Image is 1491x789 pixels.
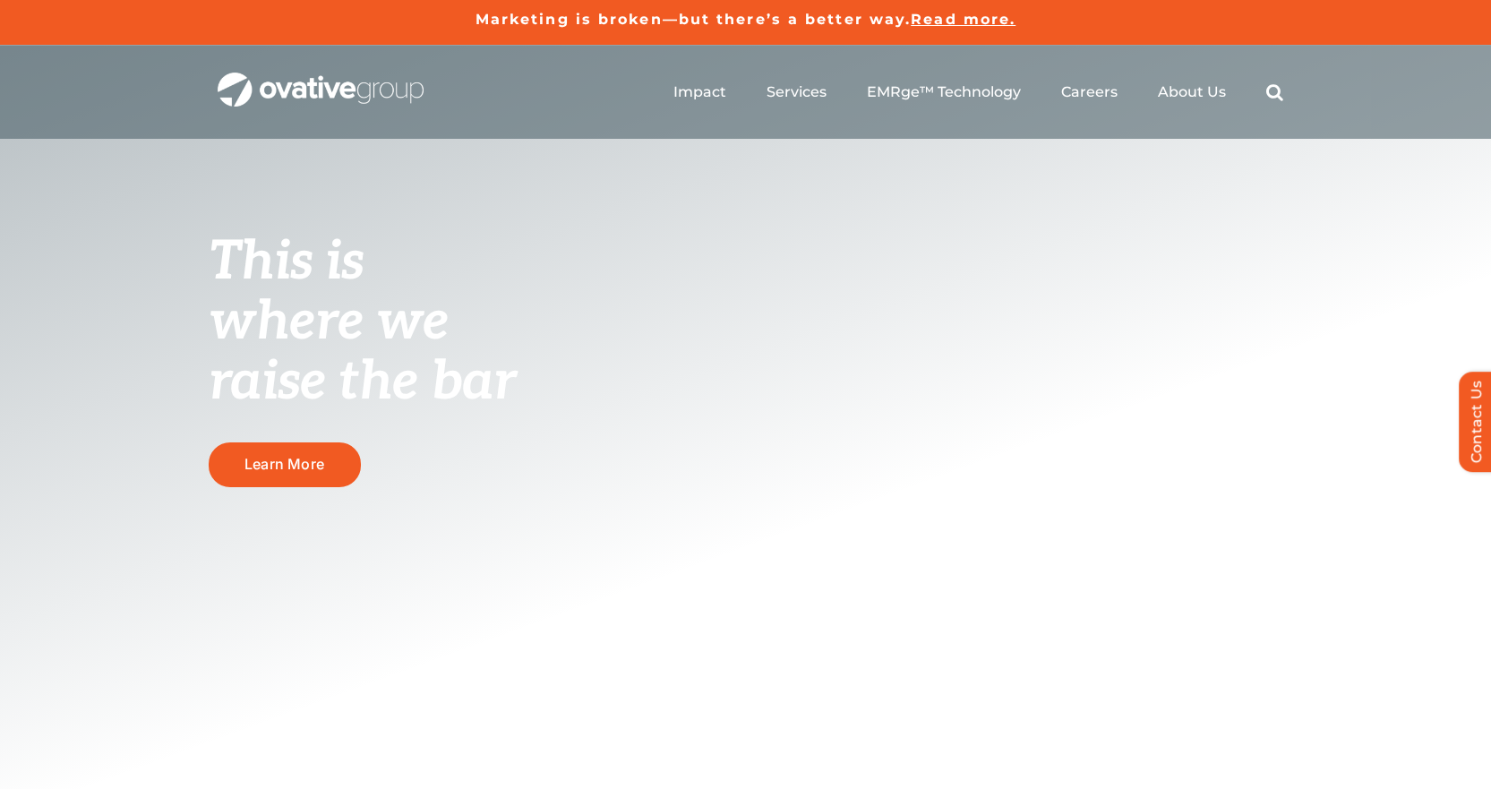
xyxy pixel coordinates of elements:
a: Impact [673,83,726,101]
a: Services [767,83,827,101]
a: Marketing is broken—but there’s a better way. [476,11,912,28]
a: OG_Full_horizontal_WHT [218,71,424,88]
span: where we raise the bar [209,290,516,415]
nav: Menu [673,64,1283,121]
a: Read more. [911,11,1015,28]
span: Learn More [244,456,324,473]
a: Search [1266,83,1283,101]
a: EMRge™ Technology [867,83,1021,101]
a: Learn More [209,442,361,486]
span: This is [209,230,364,295]
a: About Us [1158,83,1226,101]
a: Careers [1061,83,1118,101]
